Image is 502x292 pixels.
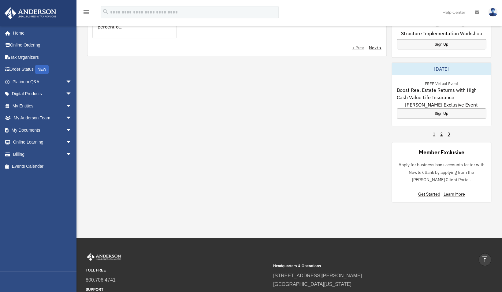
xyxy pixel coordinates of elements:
[4,39,81,51] a: Online Ordering
[66,76,78,88] span: arrow_drop_down
[273,273,362,278] a: [STREET_ADDRESS][PERSON_NAME]
[4,51,81,63] a: Tax Organizers
[420,80,463,86] div: FREE Virtual Event
[448,131,450,137] a: 3
[397,161,486,184] p: Apply for business bank accounts faster with Newtek Bank by applying from the [PERSON_NAME] Clien...
[401,30,482,37] span: Structure Implementation Workshop
[35,65,49,74] div: NEW
[4,88,81,100] a: Digital Productsarrow_drop_down
[4,27,78,39] a: Home
[86,277,116,283] a: 800.706.4741
[4,112,81,124] a: My Anderson Teamarrow_drop_down
[273,263,456,269] small: Headquarters & Operations
[369,45,381,51] a: Next >
[405,101,478,108] span: [PERSON_NAME] Exclusive Event
[397,39,486,49] a: Sign Up
[83,9,90,16] i: menu
[3,7,58,19] img: Anderson Advisors Platinum Portal
[66,148,78,161] span: arrow_drop_down
[4,148,81,160] a: Billingarrow_drop_down
[488,8,497,17] img: User Pic
[440,131,443,137] a: 2
[86,267,269,274] small: TOLL FREE
[4,160,81,173] a: Events Calendar
[4,124,81,136] a: My Documentsarrow_drop_down
[397,108,486,118] a: Sign Up
[273,282,351,287] a: [GEOGRAPHIC_DATA][US_STATE]
[4,76,81,88] a: Platinum Q&Aarrow_drop_down
[443,191,465,197] a: Learn More
[397,86,486,101] span: Boost Real Estate Returns with High Cash Value Life Insurance
[419,148,464,156] div: Member Exclusive
[86,253,122,261] img: Anderson Advisors Platinum Portal
[4,63,81,76] a: Order StatusNEW
[66,124,78,137] span: arrow_drop_down
[478,253,491,266] a: vertical_align_top
[102,8,109,15] i: search
[66,100,78,112] span: arrow_drop_down
[66,136,78,149] span: arrow_drop_down
[481,256,489,263] i: vertical_align_top
[392,63,491,75] div: [DATE]
[66,112,78,125] span: arrow_drop_down
[418,191,442,197] a: Get Started
[66,88,78,100] span: arrow_drop_down
[4,100,81,112] a: My Entitiesarrow_drop_down
[4,136,81,148] a: Online Learningarrow_drop_down
[83,11,90,16] a: menu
